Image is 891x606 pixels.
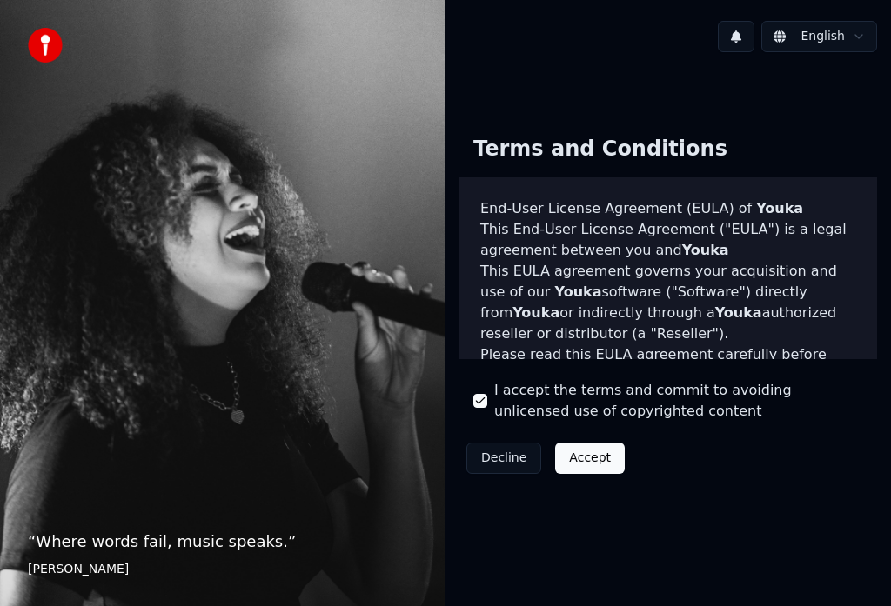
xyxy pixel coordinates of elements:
[480,261,856,344] p: This EULA agreement governs your acquisition and use of our software ("Software") directly from o...
[555,283,602,300] span: Youka
[512,304,559,321] span: Youka
[715,304,762,321] span: Youka
[555,443,625,474] button: Accept
[28,561,418,578] footer: [PERSON_NAME]
[480,198,856,219] h3: End-User License Agreement (EULA) of
[480,219,856,261] p: This End-User License Agreement ("EULA") is a legal agreement between you and
[480,344,856,449] p: Please read this EULA agreement carefully before completing the installation process and using th...
[466,443,541,474] button: Decline
[756,200,803,216] span: Youka
[28,28,63,63] img: youka
[28,529,418,554] p: “ Where words fail, music speaks. ”
[459,122,741,177] div: Terms and Conditions
[682,242,729,258] span: Youka
[494,380,863,422] label: I accept the terms and commit to avoiding unlicensed use of copyrighted content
